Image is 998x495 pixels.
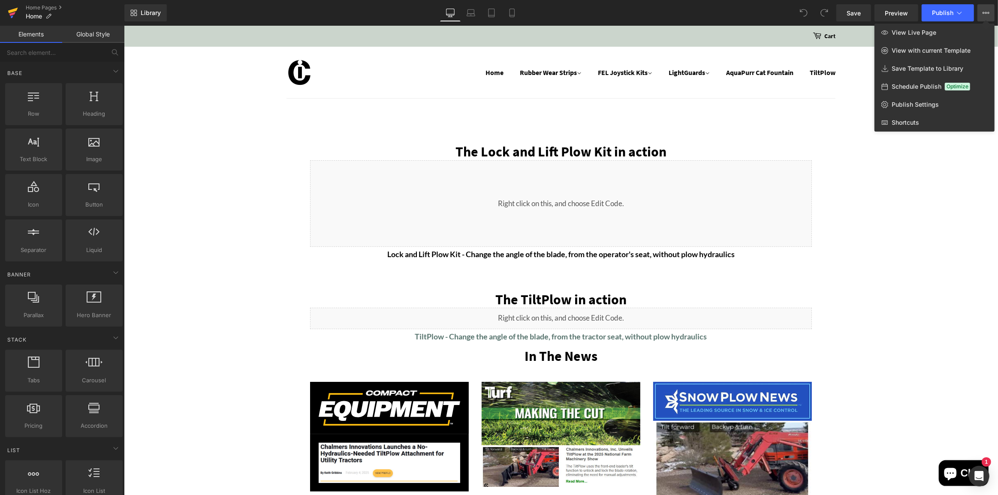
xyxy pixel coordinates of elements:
[481,4,502,21] a: Tablet
[26,13,42,20] span: Home
[141,9,161,17] span: Library
[8,246,60,255] span: Separator
[124,4,167,21] a: New Library
[892,119,919,126] span: Shortcuts
[502,4,522,21] a: Mobile
[6,270,32,279] span: Banner
[8,311,60,320] span: Parallax
[68,109,120,118] span: Heading
[68,155,120,164] span: Image
[6,336,27,344] span: Stack
[538,38,594,56] a: LightGuards
[8,421,60,430] span: Pricing
[945,83,970,90] span: Optimize
[186,221,688,236] p: Lock and Lift Plow Kit - Change the angle of the blade, from the operator's seat, without plow hy...
[291,306,583,315] a: TiltPlow - Change the angle of the blade, from the tractor seat, without plow hydraulics
[68,421,120,430] span: Accordion
[596,38,678,56] a: AquaPurr Cat Fountain
[679,38,712,56] a: TiltPlow
[362,38,388,56] a: Home
[163,322,712,339] h1: In The News
[8,109,60,118] span: Row
[62,26,124,43] a: Global Style
[932,9,953,16] span: Publish
[892,65,963,72] span: Save Template to Library
[969,466,989,486] div: Open Intercom Messenger
[26,4,124,11] a: Home Pages
[892,83,941,90] span: Schedule Publish
[977,4,995,21] button: View Live PageView with current TemplateSave Template to LibrarySchedule PublishOptimizePublish S...
[440,4,461,21] a: Desktop
[186,118,688,134] h1: The Lock and Lift Plow Kit in action
[892,29,936,36] span: View Live Page
[68,246,120,255] span: Liquid
[847,9,861,18] span: Save
[700,6,712,16] a: Cart
[816,4,833,21] button: Redo
[68,376,120,385] span: Carousel
[6,69,23,77] span: Base
[163,34,188,60] img: chalmersinnovations.com
[795,4,812,21] button: Undo
[461,4,481,21] a: Laptop
[68,200,120,209] span: Button
[467,38,537,56] a: FEL Joystick Kits
[68,311,120,320] span: Hero Banner
[8,200,60,209] span: Icon
[812,435,867,462] inbox-online-store-chat: Shopify online store chat
[389,38,466,56] a: Rubber Wear Strips
[885,9,908,18] span: Preview
[892,47,971,54] span: View with current Template
[874,4,918,21] a: Preview
[892,101,939,108] span: Publish Settings
[8,376,60,385] span: Tabs
[186,266,688,282] h1: The TiltPlow in action
[6,446,21,454] span: List
[8,155,60,164] span: Text Block
[922,4,974,21] button: Publish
